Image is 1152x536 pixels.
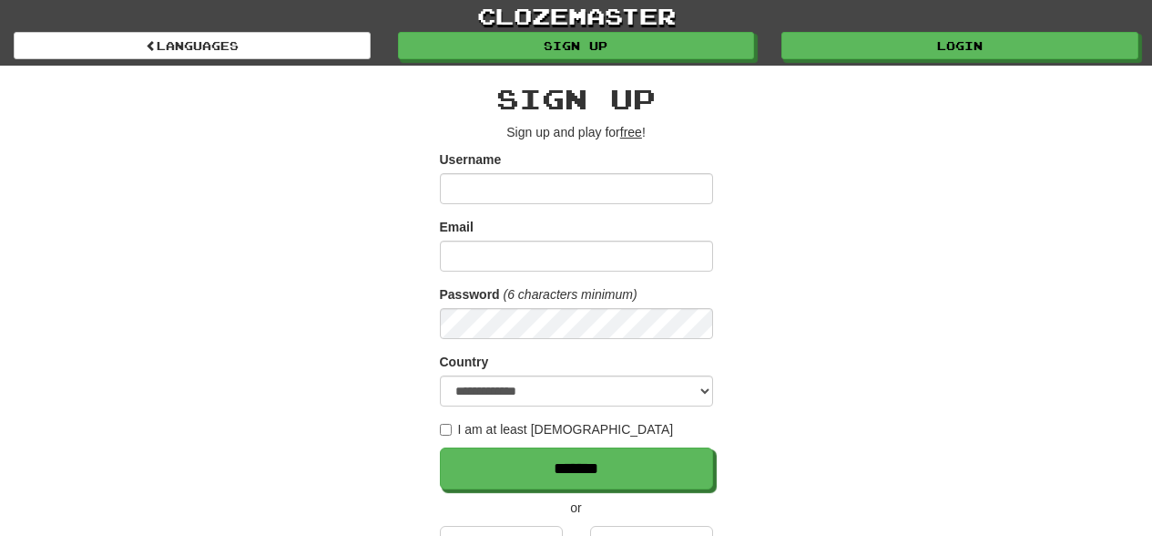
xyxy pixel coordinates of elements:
h2: Sign up [440,84,713,114]
label: Email [440,218,474,236]
label: I am at least [DEMOGRAPHIC_DATA] [440,420,674,438]
label: Country [440,353,489,371]
label: Password [440,285,500,304]
u: free [620,125,642,139]
a: Sign up [398,32,755,59]
label: Username [440,150,502,169]
input: I am at least [DEMOGRAPHIC_DATA] [440,424,452,436]
p: or [440,499,713,517]
a: Languages [14,32,371,59]
em: (6 characters minimum) [504,287,637,302]
a: Login [781,32,1138,59]
p: Sign up and play for ! [440,123,713,141]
